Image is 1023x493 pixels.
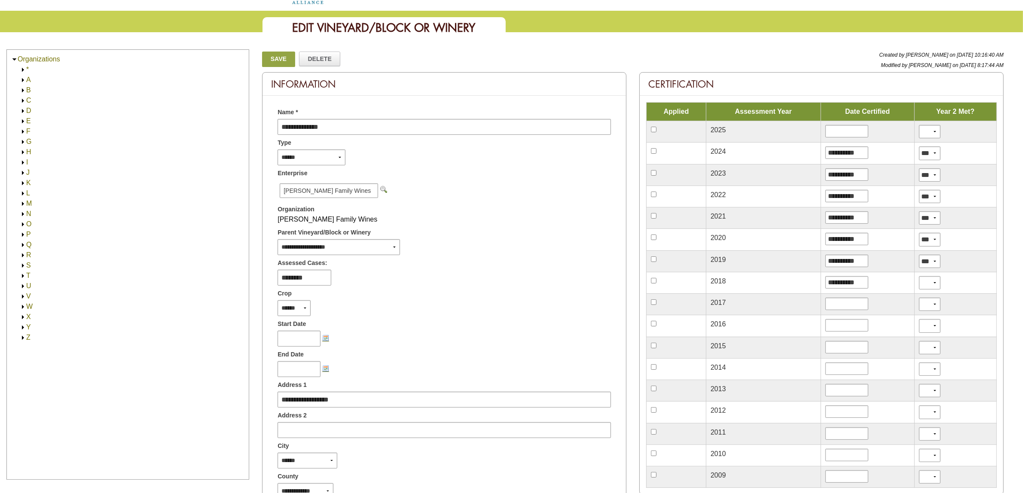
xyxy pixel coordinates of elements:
a: Save [262,52,295,67]
a: B [26,86,31,94]
span: 2010 [711,450,726,457]
img: Expand K [20,180,26,186]
a: Q [26,241,31,248]
span: Crop [278,289,292,298]
a: T [26,272,31,279]
a: Y [26,323,31,331]
a: H [26,148,31,155]
span: 2018 [711,277,726,285]
span: Name * [278,108,298,117]
span: Start Date [278,320,306,329]
span: City [278,441,289,450]
img: Expand C [20,97,26,104]
img: Expand S [20,262,26,269]
span: 2011 [711,429,726,436]
td: Applied [647,103,706,121]
a: U [26,282,31,289]
td: Date Certified [821,103,914,121]
a: Organizations [18,55,60,63]
a: D [26,107,31,114]
img: Choose a date [322,365,329,372]
span: 2025 [711,126,726,134]
a: P [26,231,31,238]
img: Expand M [20,201,26,207]
span: 2016 [711,320,726,328]
a: A [26,76,31,83]
a: R [26,251,31,259]
span: 2012 [711,407,726,414]
img: Expand R [20,252,26,259]
span: 2024 [711,148,726,155]
img: Expand N [20,211,26,217]
span: Assessed Cases: [278,259,327,268]
span: 2013 [711,385,726,393]
img: Expand U [20,283,26,289]
img: Expand X [20,314,26,320]
span: Address 1 [278,380,307,390]
span: Parent Vineyard/Block or Winery [278,228,371,237]
a: X [26,313,31,320]
img: Expand A [20,77,26,83]
a: C [26,97,31,104]
a: Delete [299,52,340,66]
a: O [26,220,31,228]
img: Expand [20,170,26,176]
span: Type [278,138,291,147]
img: Expand O [20,221,26,228]
span: [PERSON_NAME] Family Wines [278,216,377,223]
img: Expand Q [20,242,26,248]
span: County [278,472,298,481]
a: M [26,200,32,207]
a: N [26,210,31,217]
span: 2019 [711,256,726,263]
img: Choose a date [322,335,329,341]
span: [PERSON_NAME] Family Wines [280,183,378,198]
div: Certification [640,73,1003,96]
img: Expand T [20,273,26,279]
img: Expand V [20,293,26,300]
img: Expand Y [20,324,26,331]
a: E [26,117,31,125]
span: Enterprise [278,169,307,178]
td: Year 2 Met? [914,103,996,121]
span: 2023 [711,170,726,177]
a: G [26,138,31,145]
span: 2021 [711,213,726,220]
img: Collapse Organizations [11,56,18,63]
img: Expand W [20,304,26,310]
a: K [26,179,31,186]
img: Expand E [20,118,26,125]
span: 2015 [711,342,726,350]
span: 2009 [711,472,726,479]
img: Expand F [20,128,26,135]
img: Expand Z [20,335,26,341]
img: Expand I [20,159,26,166]
span: Created by [PERSON_NAME] on [DATE] 10:16:40 AM Modified by [PERSON_NAME] on [DATE] 8:17:44 AM [879,52,1004,68]
img: Expand P [20,231,26,238]
img: Expand G [20,139,26,145]
a: J [26,169,30,176]
span: Address 2 [278,411,307,420]
img: Expand * [20,67,26,73]
div: Information [263,73,626,96]
span: 2022 [711,191,726,198]
span: Organization [278,205,315,214]
img: Expand D [20,108,26,114]
span: Edit Vineyard/Block or Winery [293,20,476,35]
img: Expand H [20,149,26,155]
a: F [26,128,31,135]
a: Z [26,334,31,341]
span: 2014 [711,364,726,371]
td: Assessment Year [706,103,821,121]
a: L [26,189,30,197]
img: Expand L [20,190,26,197]
a: W [26,303,33,310]
span: 2020 [711,234,726,241]
span: 2017 [711,299,726,306]
a: S [26,262,31,269]
a: I [26,158,28,166]
a: V [26,292,31,300]
img: Expand B [20,87,26,94]
span: End Date [278,350,304,359]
